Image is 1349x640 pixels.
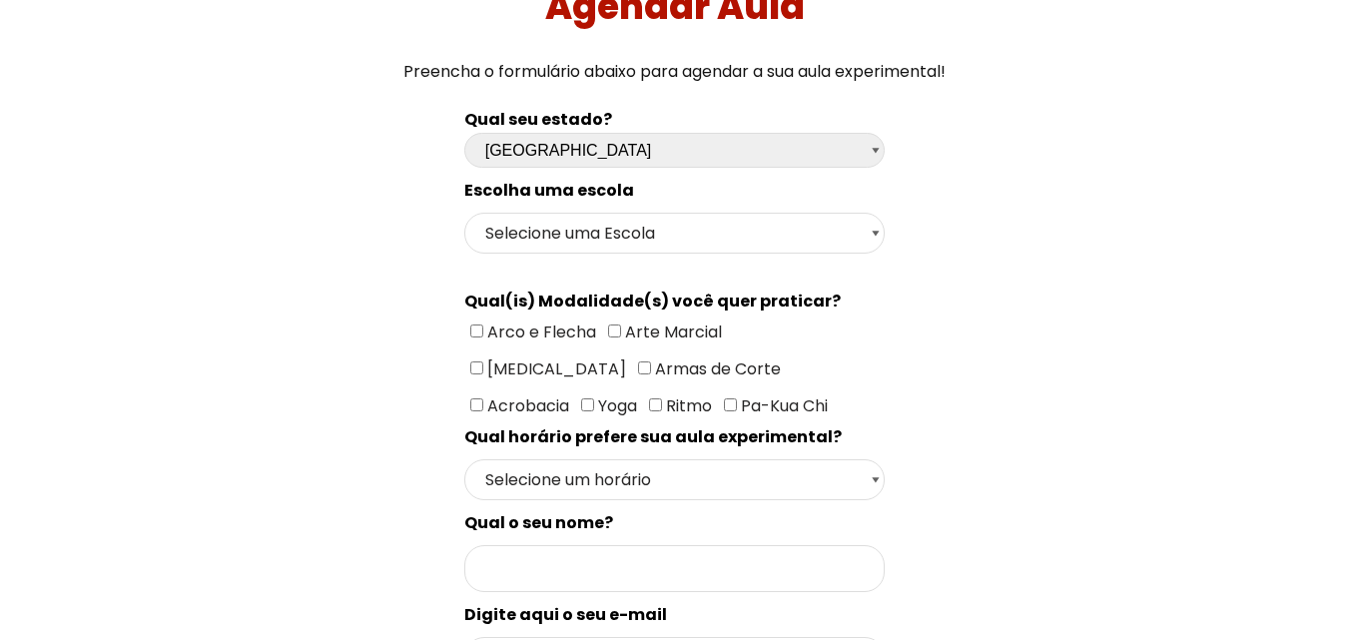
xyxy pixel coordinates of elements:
[662,394,712,417] span: Ritmo
[608,324,621,337] input: Arte Marcial
[638,361,651,374] input: Armas de Corte
[651,357,781,380] span: Armas de Corte
[464,290,841,313] spam: Qual(is) Modalidade(s) você quer praticar?
[464,603,667,626] spam: Digite aqui o seu e-mail
[8,58,1342,85] p: Preencha o formulário abaixo para agendar a sua aula experimental!
[464,425,842,448] spam: Qual horário prefere sua aula experimental?
[581,398,594,411] input: Yoga
[737,394,828,417] span: Pa-Kua Chi
[621,320,722,343] span: Arte Marcial
[483,394,569,417] span: Acrobacia
[483,357,626,380] span: [MEDICAL_DATA]
[470,398,483,411] input: Acrobacia
[464,108,612,131] b: Qual seu estado?
[483,320,596,343] span: Arco e Flecha
[649,398,662,411] input: Ritmo
[464,179,634,202] spam: Escolha uma escola
[470,361,483,374] input: [MEDICAL_DATA]
[470,324,483,337] input: Arco e Flecha
[594,394,637,417] span: Yoga
[464,511,613,534] spam: Qual o seu nome?
[724,398,737,411] input: Pa-Kua Chi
